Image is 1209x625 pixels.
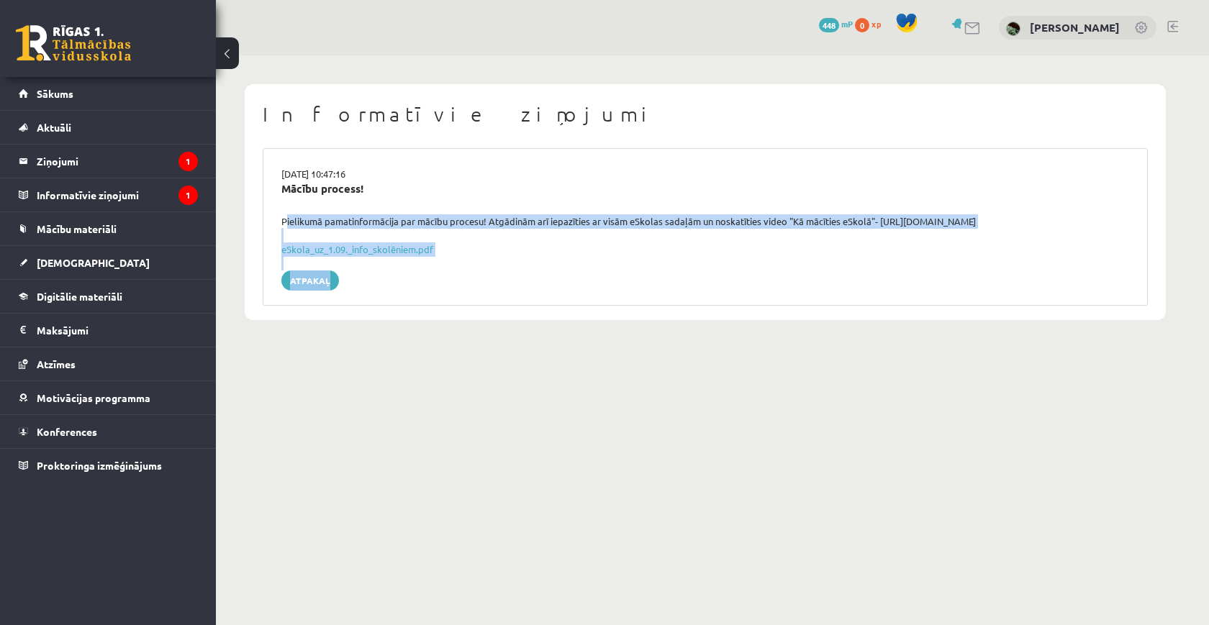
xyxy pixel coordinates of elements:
span: Sākums [37,87,73,100]
a: Aktuāli [19,111,198,144]
span: Motivācijas programma [37,391,150,404]
div: [DATE] 10:47:16 [271,167,1140,181]
span: 0 [855,18,869,32]
a: Mācību materiāli [19,212,198,245]
a: [DEMOGRAPHIC_DATA] [19,246,198,279]
span: Proktoringa izmēģinājums [37,459,162,472]
span: 448 [819,18,839,32]
a: [PERSON_NAME] [1030,20,1120,35]
a: Atzīmes [19,347,198,380]
i: 1 [178,152,198,171]
span: [DEMOGRAPHIC_DATA] [37,256,150,269]
h1: Informatīvie ziņojumi [263,102,1148,127]
a: 448 mP [819,18,853,29]
img: Marta Cekula [1006,22,1020,36]
a: Motivācijas programma [19,381,198,414]
legend: Ziņojumi [37,145,198,178]
a: Ziņojumi1 [19,145,198,178]
a: Sākums [19,77,198,110]
a: Atpakaļ [281,270,339,291]
a: 0 xp [855,18,888,29]
span: Mācību materiāli [37,222,117,235]
span: mP [841,18,853,29]
div: Mācību process! [281,181,1129,197]
a: Proktoringa izmēģinājums [19,449,198,482]
a: Informatīvie ziņojumi1 [19,178,198,211]
span: Aktuāli [37,121,71,134]
legend: Maksājumi [37,314,198,347]
a: Maksājumi [19,314,198,347]
span: Konferences [37,425,97,438]
div: Pielikumā pamatinformācija par mācību procesu! Atgādinām arī iepazīties ar visām eSkolas sadaļām ... [271,214,1140,229]
span: Digitālie materiāli [37,290,122,303]
span: xp [871,18,881,29]
a: Konferences [19,415,198,448]
a: eSkola_uz_1.09._info_skolēniem.pdf [281,243,433,255]
a: Digitālie materiāli [19,280,198,313]
span: Atzīmes [37,357,76,370]
legend: Informatīvie ziņojumi [37,178,198,211]
i: 1 [178,186,198,205]
a: Rīgas 1. Tālmācības vidusskola [16,25,131,61]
